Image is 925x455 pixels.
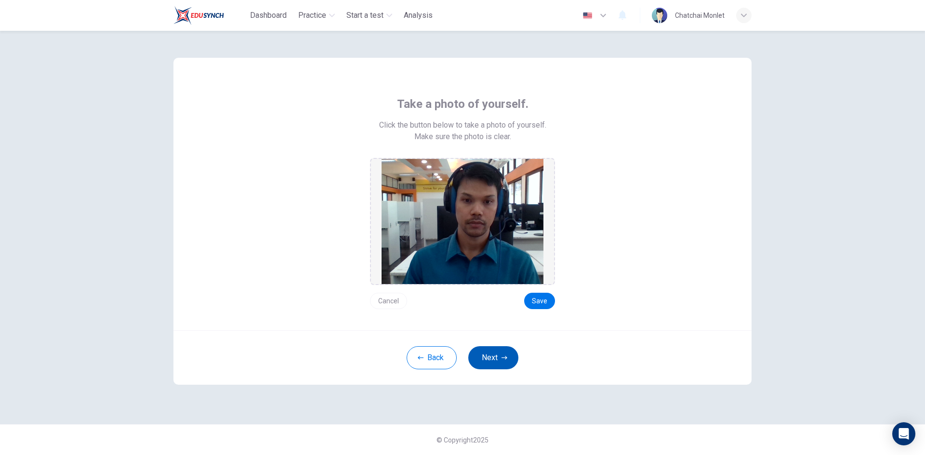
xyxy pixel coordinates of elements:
[346,10,383,21] span: Start a test
[524,293,555,309] button: Save
[407,346,457,369] button: Back
[414,131,511,143] span: Make sure the photo is clear.
[173,6,224,25] img: Train Test logo
[581,12,594,19] img: en
[468,346,518,369] button: Next
[397,96,529,112] span: Take a photo of yourself.
[294,7,339,24] button: Practice
[404,10,433,21] span: Analysis
[436,436,489,444] span: © Copyright 2025
[370,293,407,309] button: Cancel
[343,7,396,24] button: Start a test
[652,8,667,23] img: Profile picture
[382,159,543,284] img: preview screemshot
[250,10,287,21] span: Dashboard
[246,7,291,24] button: Dashboard
[400,7,436,24] button: Analysis
[298,10,326,21] span: Practice
[675,10,725,21] div: Chatchai Monlet
[173,6,246,25] a: Train Test logo
[379,119,546,131] span: Click the button below to take a photo of yourself.
[892,422,915,445] div: Open Intercom Messenger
